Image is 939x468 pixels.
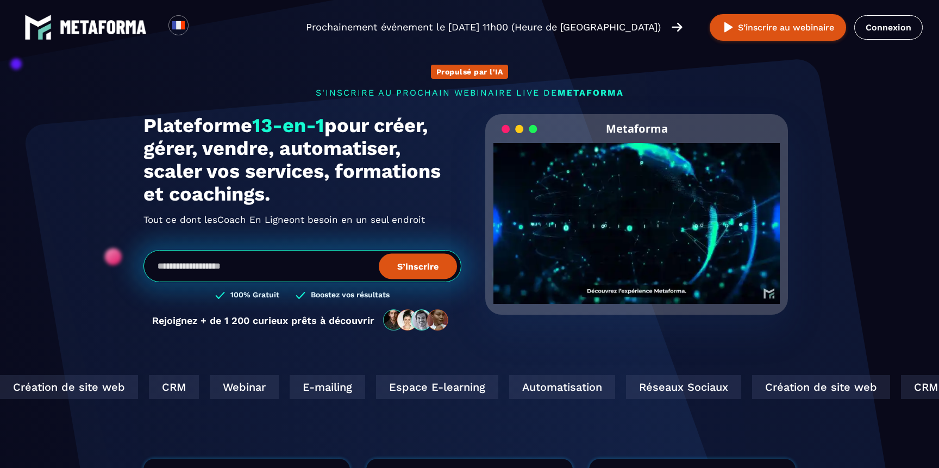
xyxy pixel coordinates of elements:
p: s'inscrire au prochain webinaire live de [143,88,796,98]
img: logo [24,14,52,41]
img: checked [296,290,305,301]
div: CRM [141,375,191,399]
h3: 100% Gratuit [230,290,279,301]
h1: Plateforme pour créer, gérer, vendre, automatiser, scaler vos services, formations et coachings. [143,114,461,205]
img: fr [172,18,185,32]
div: Automatisation [501,375,607,399]
img: checked [215,290,225,301]
a: Connexion [854,15,923,40]
div: Webinar [202,375,271,399]
h2: Metaforma [606,114,668,143]
img: community-people [380,309,453,332]
div: Création de site web [744,375,882,399]
div: E-mailing [281,375,357,399]
img: logo [60,20,147,34]
img: play [722,21,735,34]
div: Espace E-learning [368,375,490,399]
p: Prochainement événement le [DATE] 11h00 (Heure de [GEOGRAPHIC_DATA]) [306,20,661,35]
p: Rejoignez + de 1 200 curieux prêts à découvrir [152,315,374,326]
span: Coach En Ligne [217,211,289,228]
video: Your browser does not support the video tag. [493,143,780,286]
span: METAFORMA [558,88,624,98]
input: Search for option [198,21,206,34]
h3: Boostez vos résultats [311,290,390,301]
p: Propulsé par l'IA [436,67,503,76]
button: S’inscrire au webinaire [710,14,846,41]
img: loading [502,124,537,134]
h2: Tout ce dont les ont besoin en un seul endroit [143,211,461,228]
div: Search for option [189,15,215,39]
span: 13-en-1 [252,114,324,137]
img: arrow-right [672,21,683,33]
button: S’inscrire [379,253,457,279]
div: Réseaux Sociaux [618,375,733,399]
